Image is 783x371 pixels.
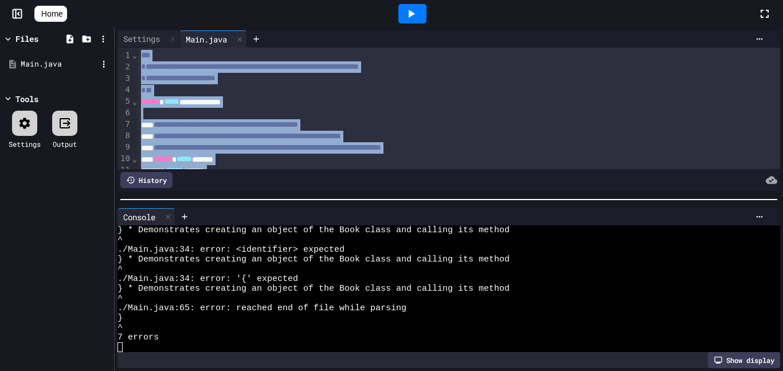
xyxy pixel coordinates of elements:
[15,33,38,45] div: Files
[118,313,123,323] span: }
[118,333,159,342] span: 7 errors
[118,165,132,176] div: 11
[118,50,132,61] div: 1
[53,139,77,149] div: Output
[118,73,132,84] div: 3
[118,303,406,313] span: ./Main.java:65: error: reached end of file while parsing
[118,245,344,255] span: ./Main.java:34: error: <identifier> expected
[118,84,132,96] div: 4
[132,154,138,163] span: Fold line
[41,8,62,19] span: Home
[118,153,132,165] div: 10
[132,50,138,60] span: Fold line
[118,142,132,153] div: 9
[118,30,180,48] div: Settings
[180,30,247,48] div: Main.java
[118,61,132,73] div: 2
[132,97,138,106] span: Fold line
[118,255,510,264] span: } * Demonstrates creating an object of the Book class and calling its method
[120,172,173,188] div: History
[118,264,123,274] span: ^
[118,107,132,119] div: 6
[118,119,132,130] div: 7
[118,235,123,245] span: ^
[118,294,123,303] span: ^
[118,130,132,142] div: 8
[118,208,175,225] div: Console
[118,274,298,284] span: ./Main.java:34: error: '{' expected
[118,284,510,294] span: } * Demonstrates creating an object of the Book class and calling its method
[21,58,97,70] div: Main.java
[118,96,132,107] div: 5
[118,33,166,45] div: Settings
[708,352,780,368] div: Show display
[34,6,67,22] a: Home
[118,323,123,333] span: ^
[15,93,38,105] div: Tools
[9,139,41,149] div: Settings
[118,225,510,235] span: } * Demonstrates creating an object of the Book class and calling its method
[118,211,161,223] div: Console
[180,33,233,45] div: Main.java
